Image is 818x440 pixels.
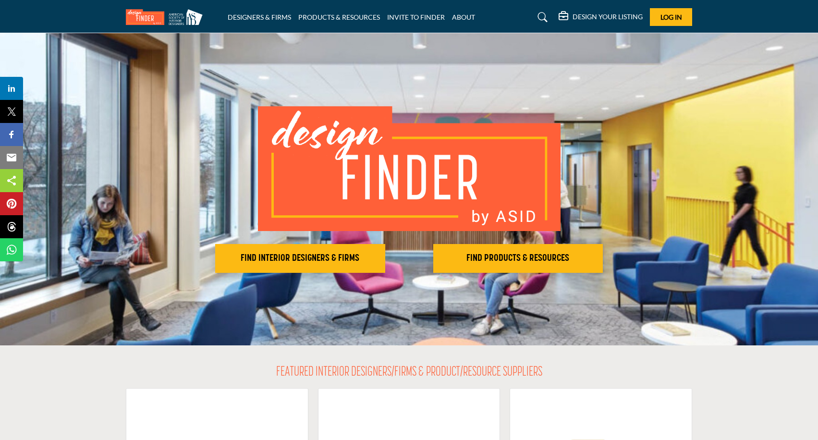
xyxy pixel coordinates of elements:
[258,106,561,231] img: image
[298,13,380,21] a: PRODUCTS & RESOURCES
[452,13,475,21] a: ABOUT
[650,8,692,26] button: Log In
[436,253,600,264] h2: FIND PRODUCTS & RESOURCES
[573,12,643,21] h5: DESIGN YOUR LISTING
[276,365,542,381] h2: FEATURED INTERIOR DESIGNERS/FIRMS & PRODUCT/RESOURCE SUPPLIERS
[218,253,382,264] h2: FIND INTERIOR DESIGNERS & FIRMS
[528,10,554,25] a: Search
[215,244,385,273] button: FIND INTERIOR DESIGNERS & FIRMS
[126,9,208,25] img: Site Logo
[433,244,603,273] button: FIND PRODUCTS & RESOURCES
[559,12,643,23] div: DESIGN YOUR LISTING
[660,13,682,21] span: Log In
[228,13,291,21] a: DESIGNERS & FIRMS
[387,13,445,21] a: INVITE TO FINDER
